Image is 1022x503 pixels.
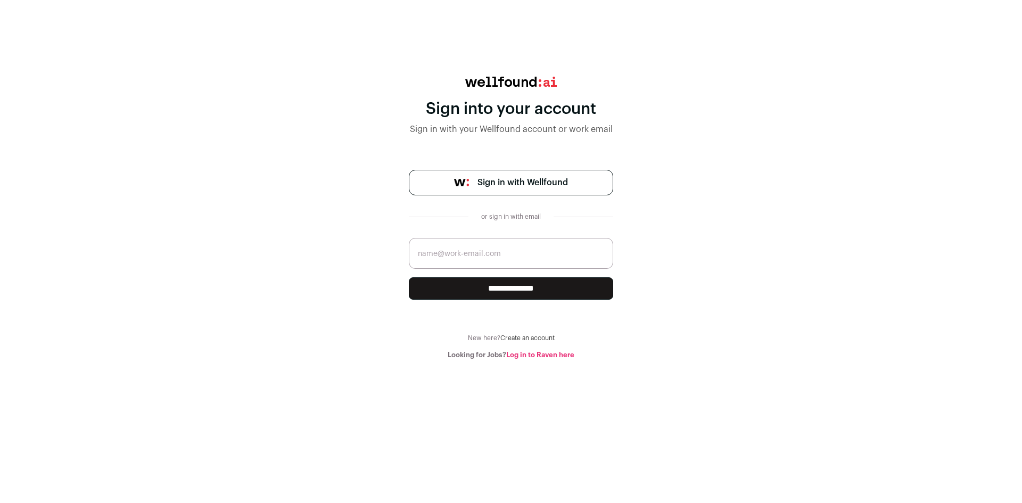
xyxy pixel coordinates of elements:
[409,100,613,119] div: Sign into your account
[477,212,545,221] div: or sign in with email
[409,170,613,195] a: Sign in with Wellfound
[409,351,613,359] div: Looking for Jobs?
[506,351,574,358] a: Log in to Raven here
[454,179,469,186] img: wellfound-symbol-flush-black-fb3c872781a75f747ccb3a119075da62bfe97bd399995f84a933054e44a575c4.png
[409,123,613,136] div: Sign in with your Wellfound account or work email
[500,335,555,341] a: Create an account
[477,176,568,189] span: Sign in with Wellfound
[409,238,613,269] input: name@work-email.com
[409,334,613,342] div: New here?
[465,77,557,87] img: wellfound:ai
